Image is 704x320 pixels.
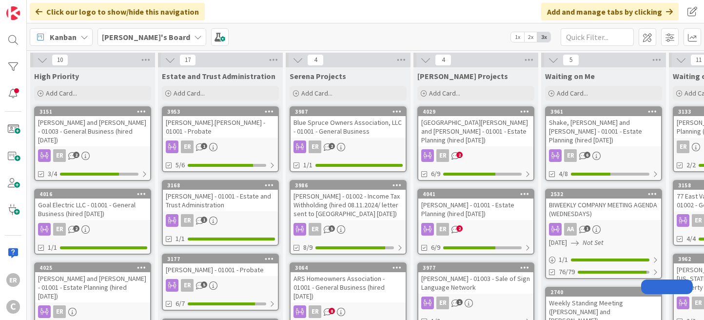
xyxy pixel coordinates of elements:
[418,190,533,199] div: 4041
[563,54,579,66] span: 5
[73,152,79,158] span: 2
[436,149,449,162] div: ER
[35,272,150,302] div: [PERSON_NAME] and [PERSON_NAME] - 01001 - Estate Planning (hired [DATE])
[418,263,533,272] div: 3977
[537,32,550,42] span: 3x
[34,71,79,81] span: High Priority
[39,108,150,115] div: 3151
[301,89,332,98] span: Add Card...
[418,263,533,294] div: 3977[PERSON_NAME] - 01003 - Sale of Sign Language Network
[546,149,661,162] div: ER
[456,299,463,305] span: 1
[53,149,66,162] div: ER
[163,181,278,211] div: 3168[PERSON_NAME] - 01001 - Estate and Trust Administration
[30,3,205,20] div: Click our logo to show/hide this navigation
[545,71,595,81] span: Waiting on Me
[550,289,661,296] div: 2740
[53,223,66,236] div: ER
[423,264,533,271] div: 3977
[329,225,335,232] span: 5
[295,182,406,189] div: 3986
[564,223,577,236] div: AA
[162,254,279,311] a: 3177[PERSON_NAME] - 01001 - ProbateER6/7
[6,300,20,314] div: C
[559,169,568,179] span: 4/8
[35,223,150,236] div: ER
[303,242,313,253] span: 8/9
[163,190,278,211] div: [PERSON_NAME] - 01001 - Estate and Trust Administration
[35,149,150,162] div: ER
[290,106,407,172] a: 3987Blue Spruce Owners Association, LLC - 01001 - General BusinessER1/1
[35,199,150,220] div: Goal Electric LLC - 01001 - General Business (hired [DATE])
[35,263,150,272] div: 4025
[417,189,534,255] a: 4041[PERSON_NAME] - 01001 - Estate Planning (hired [DATE])ER6/9
[550,191,661,198] div: 2532
[309,223,321,236] div: ER
[329,308,335,314] span: 8
[291,190,406,220] div: [PERSON_NAME] - 01002 - Income Tax Withholding (hired 08.11.2024/ letter sent to [GEOGRAPHIC_DATA...
[162,180,279,246] a: 3168[PERSON_NAME] - 01001 - Estate and Trust AdministrationER1/1
[291,223,406,236] div: ER
[35,263,150,302] div: 4025[PERSON_NAME] and [PERSON_NAME] - 01001 - Estate Planning (hired [DATE])
[35,107,150,116] div: 3151
[291,305,406,318] div: ER
[290,180,407,255] a: 3986[PERSON_NAME] - 01002 - Income Tax Withholding (hired 08.11.2024/ letter sent to [GEOGRAPHIC_...
[48,242,57,253] span: 1/1
[423,191,533,198] div: 4041
[35,190,150,220] div: 4016Goal Electric LLC - 01001 - General Business (hired [DATE])
[546,288,661,297] div: 2740
[295,108,406,115] div: 3987
[163,255,278,276] div: 3177[PERSON_NAME] - 01001 - Probate
[546,223,661,236] div: AA
[541,3,679,20] div: Add and manage tabs by clicking
[163,107,278,138] div: 3953[PERSON_NAME].[PERSON_NAME] - 01001 - Probate
[584,225,590,232] span: 1
[291,107,406,138] div: 3987Blue Spruce Owners Association, LLC - 01001 - General Business
[418,199,533,220] div: [PERSON_NAME] - 01001 - Estate Planning (hired [DATE])
[102,32,190,42] b: [PERSON_NAME]'s Board
[35,107,150,146] div: 3151[PERSON_NAME] and [PERSON_NAME] - 01003 - General Business (hired [DATE])
[34,189,151,255] a: 4016Goal Electric LLC - 01001 - General Business (hired [DATE])ER1/1
[436,223,449,236] div: ER
[686,160,696,170] span: 2/2
[546,116,661,146] div: Shake, [PERSON_NAME] and [PERSON_NAME] - 01001 - Estate Planning (hired [DATE])
[73,225,79,232] span: 2
[291,263,406,272] div: 3064
[423,108,533,115] div: 4029
[181,279,194,292] div: ER
[39,264,150,271] div: 4025
[48,169,57,179] span: 3/4
[52,54,68,66] span: 10
[291,181,406,220] div: 3986[PERSON_NAME] - 01002 - Income Tax Withholding (hired 08.11.2024/ letter sent to [GEOGRAPHIC_...
[167,182,278,189] div: 3168
[546,107,661,116] div: 3961
[303,160,313,170] span: 1/1
[564,149,577,162] div: ER
[456,152,463,158] span: 2
[291,272,406,302] div: ARS Homeowners Association - 01001 - General Business (hired [DATE])
[417,71,508,81] span: Ryan Projects
[559,267,575,277] span: 76/79
[329,143,335,149] span: 2
[546,190,661,220] div: 2532BIWEEKLY COMPANY MEETING AGENDA (WEDNESDAYS)
[46,89,77,98] span: Add Card...
[6,273,20,287] div: ER
[201,217,207,223] span: 1
[163,263,278,276] div: [PERSON_NAME] - 01001 - Probate
[431,242,440,253] span: 6/9
[418,190,533,220] div: 4041[PERSON_NAME] - 01001 - Estate Planning (hired [DATE])
[561,28,634,46] input: Quick Filter...
[291,181,406,190] div: 3986
[545,189,662,279] a: 2532BIWEEKLY COMPANY MEETING AGENDA (WEDNESDAYS)AA[DATE]Not Set1/176/79
[546,254,661,266] div: 1/1
[291,140,406,153] div: ER
[291,263,406,302] div: 3064ARS Homeowners Association - 01001 - General Business (hired [DATE])
[34,106,151,181] a: 3151[PERSON_NAME] and [PERSON_NAME] - 01003 - General Business (hired [DATE])ER3/4
[163,181,278,190] div: 3168
[181,214,194,227] div: ER
[418,107,533,146] div: 4029[GEOGRAPHIC_DATA][PERSON_NAME] and [PERSON_NAME] - 01001 - Estate Planning (hired [DATE])
[559,255,568,265] span: 1 / 1
[167,256,278,262] div: 3177
[550,108,661,115] div: 3961
[418,149,533,162] div: ER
